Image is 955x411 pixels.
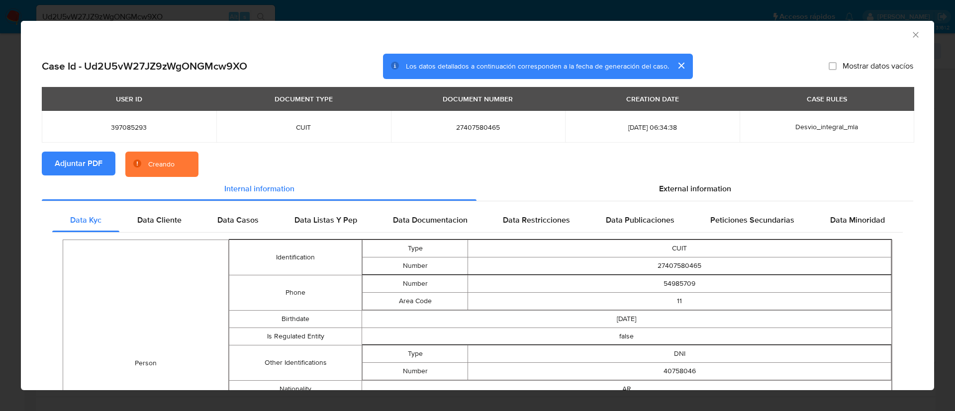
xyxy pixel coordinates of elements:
[42,177,913,201] div: Detailed info
[229,240,362,275] td: Identification
[52,208,903,232] div: Detailed internal info
[229,381,362,398] td: Nationality
[70,214,101,226] span: Data Kyc
[393,214,468,226] span: Data Documentacion
[620,90,685,107] div: CREATION DATE
[362,381,891,398] td: AR
[110,90,148,107] div: USER ID
[362,311,891,328] td: [DATE]
[55,153,102,174] span: Adjuntar PDF
[362,328,891,345] td: false
[148,160,175,169] div: Creando
[911,30,920,39] button: Cerrar ventana
[217,214,259,226] span: Data Casos
[669,54,693,78] button: cerrar
[468,345,891,363] td: DNI
[229,345,362,381] td: Other Identifications
[362,275,468,293] td: Number
[229,328,362,345] td: Is Regulated Entity
[362,293,468,310] td: Area Code
[606,214,674,226] span: Data Publicaciones
[659,183,731,194] span: External information
[269,90,339,107] div: DOCUMENT TYPE
[229,275,362,311] td: Phone
[577,123,728,132] span: [DATE] 06:34:38
[468,363,891,380] td: 40758046
[406,61,669,71] span: Los datos detallados a continuación corresponden a la fecha de generación del caso.
[229,311,362,328] td: Birthdate
[468,257,891,275] td: 27407580465
[21,21,934,390] div: closure-recommendation-modal
[468,293,891,310] td: 11
[294,214,357,226] span: Data Listas Y Pep
[362,363,468,380] td: Number
[710,214,794,226] span: Peticiones Secundarias
[42,152,115,175] button: Adjuntar PDF
[503,214,570,226] span: Data Restricciones
[829,62,837,70] input: Mostrar datos vacíos
[437,90,519,107] div: DOCUMENT NUMBER
[403,123,554,132] span: 27407580465
[362,257,468,275] td: Number
[224,183,294,194] span: Internal information
[362,240,468,257] td: Type
[42,60,247,73] h2: Case Id - Ud2U5vW27JZ9zWgONGMcw9XO
[843,61,913,71] span: Mostrar datos vacíos
[468,240,891,257] td: CUIT
[228,123,379,132] span: CUIT
[801,90,853,107] div: CASE RULES
[795,122,858,132] span: Desvio_integral_mla
[137,214,182,226] span: Data Cliente
[468,275,891,293] td: 54985709
[54,123,204,132] span: 397085293
[830,214,885,226] span: Data Minoridad
[362,345,468,363] td: Type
